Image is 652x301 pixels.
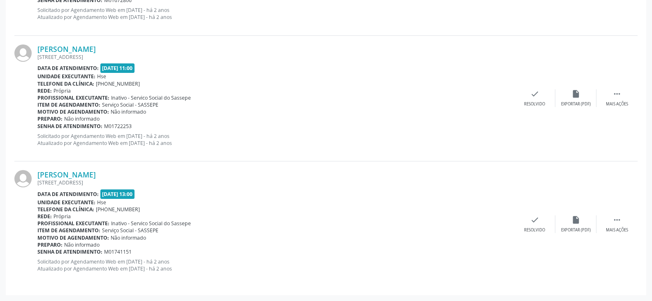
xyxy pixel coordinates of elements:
div: Exportar (PDF) [561,227,591,233]
span: M01722253 [104,123,132,130]
span: Não informado [111,234,146,241]
span: Não informado [64,241,100,248]
img: img [14,170,32,187]
b: Motivo de agendamento: [37,108,109,115]
b: Telefone da clínica: [37,80,94,87]
span: Não informado [111,108,146,115]
span: Inativo - Servico Social do Sassepe [111,94,191,101]
a: [PERSON_NAME] [37,44,96,54]
div: Mais ações [606,101,628,107]
span: Própria [53,87,71,94]
span: M01741151 [104,248,132,255]
b: Item de agendamento: [37,101,100,108]
span: [PHONE_NUMBER] [96,206,140,213]
img: img [14,44,32,62]
span: [PHONE_NUMBER] [96,80,140,87]
i: check [530,89,539,98]
b: Item de agendamento: [37,227,100,234]
span: Própria [53,213,71,220]
div: Resolvido [524,101,545,107]
i:  [613,89,622,98]
i: check [530,215,539,224]
b: Motivo de agendamento: [37,234,109,241]
b: Preparo: [37,115,63,122]
span: Hse [97,199,106,206]
span: Serviço Social - SASSEPE [102,101,158,108]
b: Data de atendimento: [37,65,99,72]
span: [DATE] 13:00 [100,189,135,199]
div: [STREET_ADDRESS] [37,179,514,186]
span: [DATE] 11:00 [100,63,135,73]
p: Solicitado por Agendamento Web em [DATE] - há 2 anos Atualizado por Agendamento Web em [DATE] - h... [37,133,514,147]
div: [STREET_ADDRESS] [37,54,514,61]
b: Data de atendimento: [37,191,99,198]
b: Preparo: [37,241,63,248]
div: Mais ações [606,227,628,233]
span: Serviço Social - SASSEPE [102,227,158,234]
p: Solicitado por Agendamento Web em [DATE] - há 2 anos Atualizado por Agendamento Web em [DATE] - h... [37,258,514,272]
div: Exportar (PDF) [561,101,591,107]
b: Rede: [37,87,52,94]
b: Profissional executante: [37,94,109,101]
a: [PERSON_NAME] [37,170,96,179]
i: insert_drive_file [571,215,580,224]
div: Resolvido [524,227,545,233]
p: Solicitado por Agendamento Web em [DATE] - há 2 anos Atualizado por Agendamento Web em [DATE] - h... [37,7,514,21]
i: insert_drive_file [571,89,580,98]
span: Não informado [64,115,100,122]
b: Senha de atendimento: [37,123,102,130]
span: Inativo - Servico Social do Sassepe [111,220,191,227]
b: Senha de atendimento: [37,248,102,255]
b: Rede: [37,213,52,220]
b: Unidade executante: [37,199,95,206]
b: Telefone da clínica: [37,206,94,213]
b: Unidade executante: [37,73,95,80]
b: Profissional executante: [37,220,109,227]
i:  [613,215,622,224]
span: Hse [97,73,106,80]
